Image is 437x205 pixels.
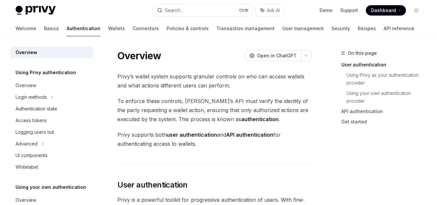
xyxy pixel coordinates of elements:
[239,8,249,13] span: Ctrl K
[16,140,38,148] div: Advanced
[348,49,377,57] span: On this page
[341,106,427,117] a: API authentication
[341,117,427,127] a: Get started
[67,21,100,36] a: Authentication
[10,126,93,138] a: Logging users out
[341,60,427,70] a: User authentication
[332,21,350,36] a: Security
[44,21,59,36] a: Basics
[16,93,47,101] div: Login methods
[167,131,217,138] strong: user authentication
[167,21,209,36] a: Policies & controls
[117,130,311,148] span: Privy supports both and for authenticating access to wallets.
[108,21,125,36] a: Wallets
[16,82,36,89] div: Overview
[16,117,47,124] div: Access tokens
[320,7,333,14] a: Demo
[282,21,324,36] a: User management
[366,5,406,16] a: Dashboard
[16,6,56,15] img: light logo
[226,131,273,138] strong: API authentication
[117,72,311,90] span: Privy’s wallet system supports granular controls on who can access wallets and what actions diffe...
[16,128,54,136] div: Logging users out
[117,97,311,124] span: To enforce these controls, [PERSON_NAME]’s API must verify the identity of the party requesting a...
[117,180,188,190] span: User authentication
[371,7,396,14] span: Dashboard
[16,152,48,159] div: UI components
[10,150,93,161] a: UI components
[245,50,300,61] button: Open in ChatGPT
[10,80,93,91] a: Overview
[267,7,280,14] span: Ask AI
[16,183,86,191] h5: Using your own authentication
[153,5,253,16] button: Search...CtrlK
[256,5,284,16] button: Ask AI
[10,47,93,58] a: Overview
[16,49,37,56] div: Overview
[10,161,93,173] a: Whitelabel
[241,116,279,122] strong: authentication
[10,115,93,126] a: Access tokens
[411,5,421,16] button: Toggle dark mode
[10,103,93,115] a: Authentication state
[16,105,57,113] div: Authentication state
[16,69,76,76] h5: Using Privy authentication
[216,21,275,36] a: Transaction management
[16,163,38,171] div: Whitelabel
[133,21,159,36] a: Connectors
[165,6,183,14] div: Search...
[16,196,36,204] div: Overview
[340,7,358,14] a: Support
[346,70,427,88] a: Using Privy as your authentication provider
[257,52,297,59] span: Open in ChatGPT
[16,21,36,36] a: Welcome
[358,21,376,36] a: Recipes
[384,21,414,36] a: API reference
[346,88,427,106] a: Using your own authentication provider
[117,50,161,62] h1: Overview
